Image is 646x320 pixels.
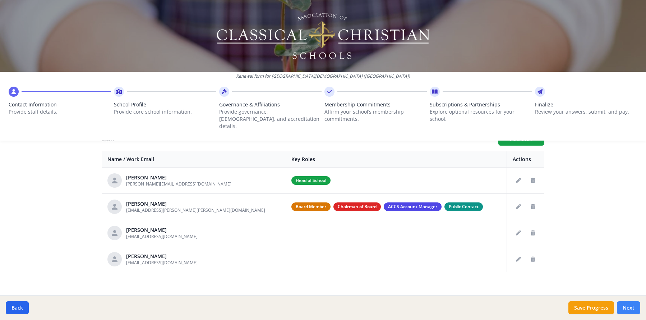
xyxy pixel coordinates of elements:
span: ACCS Account Manager [384,202,442,211]
span: Contact Information [9,101,111,108]
div: [PERSON_NAME] [126,200,265,207]
span: Membership Commitments [324,101,427,108]
div: [PERSON_NAME] [126,227,198,234]
button: Delete staff [527,227,539,239]
span: Chairman of Board [333,202,381,211]
button: Delete staff [527,253,539,265]
span: Board Member [291,202,331,211]
button: Edit staff [513,227,524,239]
p: Provide governance, [DEMOGRAPHIC_DATA], and accreditation details. [219,108,322,130]
span: Head of School [291,176,331,185]
span: Public Contact [444,202,483,211]
span: [PERSON_NAME][EMAIL_ADDRESS][DOMAIN_NAME] [126,181,231,187]
button: Next [617,301,640,314]
button: Back [6,301,29,314]
button: Edit staff [513,201,524,212]
span: [EMAIL_ADDRESS][PERSON_NAME][PERSON_NAME][DOMAIN_NAME] [126,207,265,213]
button: Delete staff [527,201,539,212]
button: Edit staff [513,253,524,265]
div: [PERSON_NAME] [126,174,231,181]
div: [PERSON_NAME] [126,253,198,260]
span: Governance & Affiliations [219,101,322,108]
p: Provide staff details. [9,108,111,115]
p: Affirm your school’s membership commitments. [324,108,427,123]
img: Logo [216,11,431,61]
p: Provide core school information. [114,108,216,115]
p: Review your answers, submit, and pay. [535,108,637,115]
span: School Profile [114,101,216,108]
p: Explore optional resources for your school. [430,108,532,123]
th: Name / Work Email [102,151,286,168]
button: Delete staff [527,175,539,186]
span: [EMAIL_ADDRESS][DOMAIN_NAME] [126,233,198,239]
th: Actions [507,151,545,168]
span: Subscriptions & Partnerships [430,101,532,108]
span: [EMAIL_ADDRESS][DOMAIN_NAME] [126,260,198,266]
th: Key Roles [286,151,507,168]
span: Finalize [535,101,637,108]
button: Save Progress [568,301,614,314]
button: Edit staff [513,175,524,186]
